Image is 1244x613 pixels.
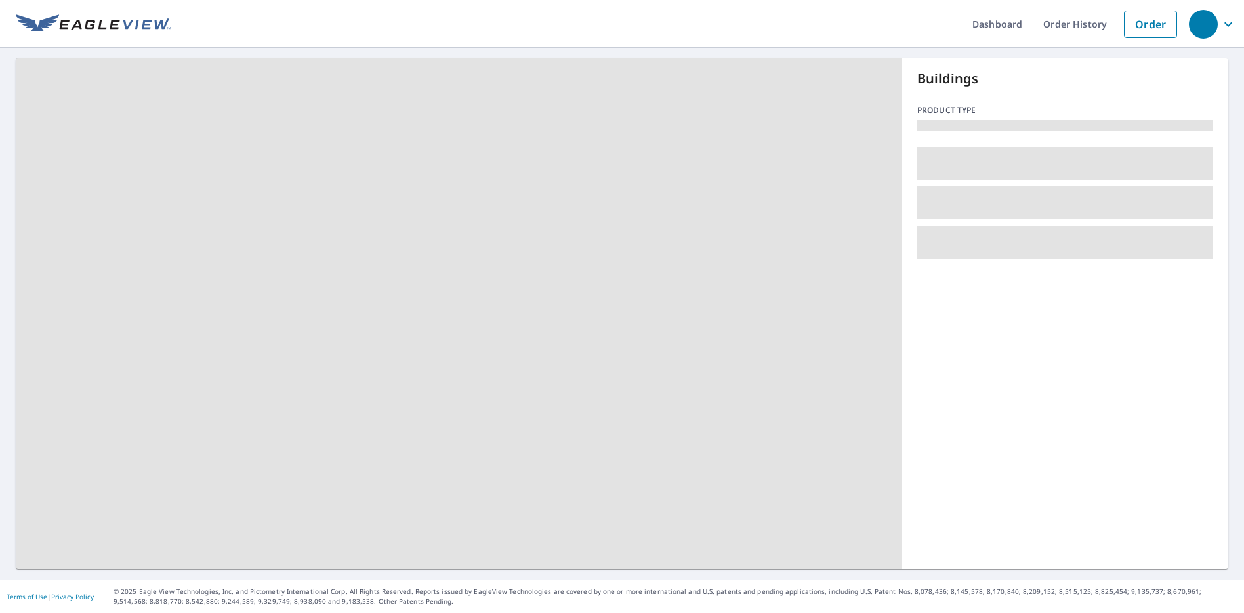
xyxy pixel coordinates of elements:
a: Order [1124,11,1177,38]
p: Buildings [917,69,1213,89]
p: Product type [917,104,1213,116]
p: | [7,593,94,601]
img: EV Logo [16,14,171,34]
a: Terms of Use [7,592,47,601]
p: © 2025 Eagle View Technologies, Inc. and Pictometry International Corp. All Rights Reserved. Repo... [114,587,1237,606]
a: Privacy Policy [51,592,94,601]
